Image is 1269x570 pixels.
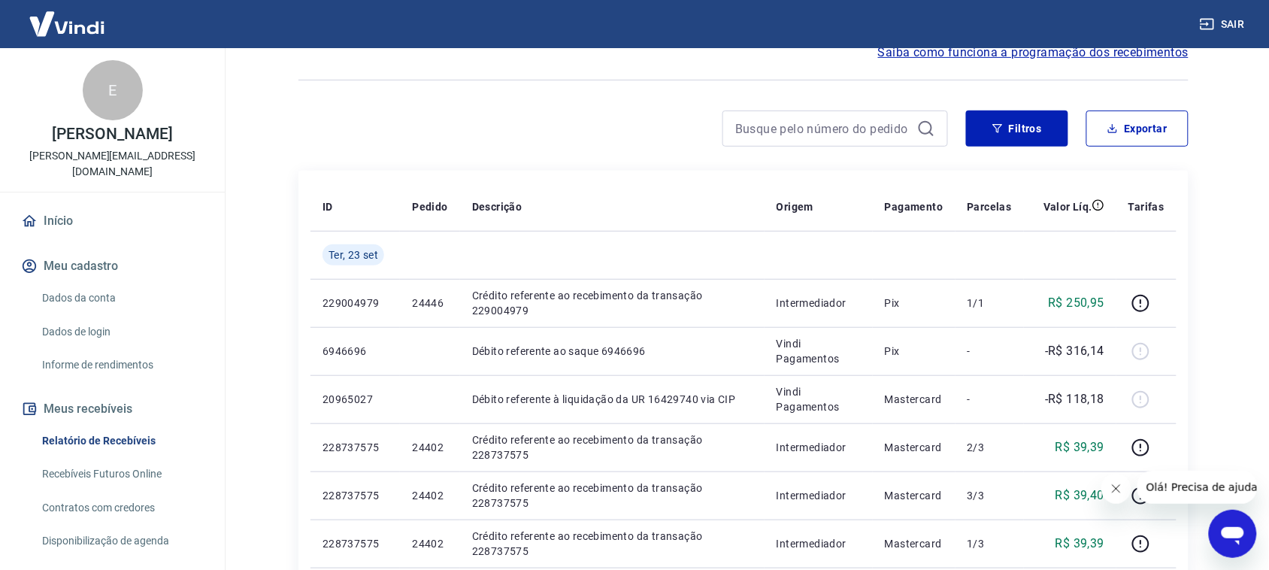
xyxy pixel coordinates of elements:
button: Filtros [966,111,1068,147]
p: Intermediador [777,536,861,551]
p: - [968,392,1012,407]
p: Débito referente ao saque 6946696 [472,344,753,359]
p: ID [323,199,333,214]
p: [PERSON_NAME][EMAIL_ADDRESS][DOMAIN_NAME] [12,148,213,180]
p: 1/1 [968,296,1012,311]
p: 6946696 [323,344,388,359]
p: Pix [885,296,943,311]
p: Intermediador [777,488,861,503]
p: Crédito referente ao recebimento da transação 228737575 [472,432,753,462]
a: Dados da conta [36,283,207,314]
a: Dados de login [36,317,207,347]
iframe: Mensagem da empresa [1137,471,1257,504]
p: 228737575 [323,536,388,551]
p: -R$ 316,14 [1045,342,1104,360]
p: 24402 [412,440,447,455]
p: Crédito referente ao recebimento da transação 228737575 [472,529,753,559]
p: 24402 [412,536,447,551]
p: Descrição [472,199,522,214]
p: Valor Líq. [1043,199,1092,214]
p: 1/3 [968,536,1012,551]
p: Vindi Pagamentos [777,336,861,366]
p: R$ 39,39 [1055,535,1104,553]
button: Sair [1197,11,1251,38]
span: Ter, 23 set [329,247,378,262]
p: Intermediador [777,296,861,311]
p: 24402 [412,488,447,503]
p: - [968,344,1012,359]
a: Contratos com credores [36,493,207,523]
div: E [83,60,143,120]
p: Intermediador [777,440,861,455]
p: [PERSON_NAME] [52,126,172,142]
iframe: Botão para abrir a janela de mensagens [1209,510,1257,558]
p: Origem [777,199,813,214]
p: Parcelas [968,199,1012,214]
button: Meu cadastro [18,250,207,283]
p: 3/3 [968,488,1012,503]
a: Disponibilização de agenda [36,526,207,556]
span: Olá! Precisa de ajuda? [9,11,126,23]
a: Informe de rendimentos [36,350,207,381]
p: Mastercard [885,440,943,455]
button: Meus recebíveis [18,393,207,426]
img: Vindi [18,1,116,47]
p: 228737575 [323,488,388,503]
button: Exportar [1086,111,1189,147]
a: Recebíveis Futuros Online [36,459,207,490]
p: Crédito referente ao recebimento da transação 229004979 [472,288,753,318]
p: Mastercard [885,392,943,407]
p: -R$ 118,18 [1045,390,1104,408]
iframe: Fechar mensagem [1101,474,1131,504]
p: 229004979 [323,296,388,311]
p: 2/3 [968,440,1012,455]
p: Tarifas [1128,199,1165,214]
a: Saiba como funciona a programação dos recebimentos [878,44,1189,62]
p: Crédito referente ao recebimento da transação 228737575 [472,481,753,511]
p: 24446 [412,296,447,311]
a: Início [18,205,207,238]
input: Busque pelo número do pedido [735,117,911,140]
p: Pagamento [885,199,943,214]
p: 20965027 [323,392,388,407]
p: R$ 39,40 [1055,487,1104,505]
p: Pix [885,344,943,359]
p: Pedido [412,199,447,214]
p: R$ 250,95 [1049,294,1105,312]
p: Débito referente à liquidação da UR 16429740 via CIP [472,392,753,407]
a: Relatório de Recebíveis [36,426,207,456]
p: 228737575 [323,440,388,455]
p: Mastercard [885,488,943,503]
p: Mastercard [885,536,943,551]
p: Vindi Pagamentos [777,384,861,414]
p: R$ 39,39 [1055,438,1104,456]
